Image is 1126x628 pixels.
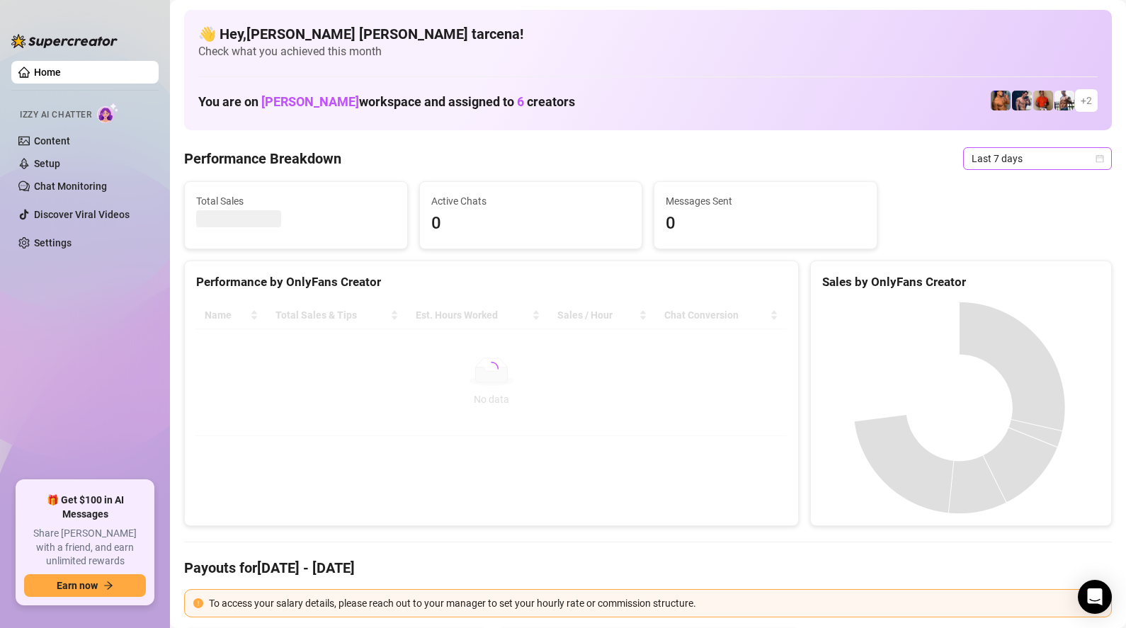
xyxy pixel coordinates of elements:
[431,210,631,237] span: 0
[196,193,396,209] span: Total Sales
[972,148,1103,169] span: Last 7 days
[57,580,98,591] span: Earn now
[193,598,203,608] span: exclamation-circle
[431,193,631,209] span: Active Chats
[34,67,61,78] a: Home
[482,360,501,378] span: loading
[184,149,341,169] h4: Performance Breakdown
[34,158,60,169] a: Setup
[24,527,146,569] span: Share [PERSON_NAME] with a friend, and earn unlimited rewards
[34,181,107,192] a: Chat Monitoring
[24,493,146,521] span: 🎁 Get $100 in AI Messages
[517,94,524,109] span: 6
[198,24,1098,44] h4: 👋 Hey, [PERSON_NAME] [PERSON_NAME] tarcena !
[198,94,575,110] h1: You are on workspace and assigned to creators
[1054,91,1074,110] img: JUSTIN
[209,595,1103,611] div: To access your salary details, please reach out to your manager to set your hourly rate or commis...
[20,108,91,122] span: Izzy AI Chatter
[1096,154,1104,163] span: calendar
[24,574,146,597] button: Earn nowarrow-right
[11,34,118,48] img: logo-BBDzfeDw.svg
[97,103,119,123] img: AI Chatter
[666,193,865,209] span: Messages Sent
[666,210,865,237] span: 0
[34,135,70,147] a: Content
[34,237,72,249] a: Settings
[1078,580,1112,614] div: Open Intercom Messenger
[184,558,1112,578] h4: Payouts for [DATE] - [DATE]
[103,581,113,590] span: arrow-right
[198,44,1098,59] span: Check what you achieved this month
[1012,91,1032,110] img: Axel
[1033,91,1053,110] img: Justin
[261,94,359,109] span: [PERSON_NAME]
[1081,93,1092,108] span: + 2
[196,273,787,292] div: Performance by OnlyFans Creator
[822,273,1100,292] div: Sales by OnlyFans Creator
[991,91,1011,110] img: JG
[34,209,130,220] a: Discover Viral Videos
